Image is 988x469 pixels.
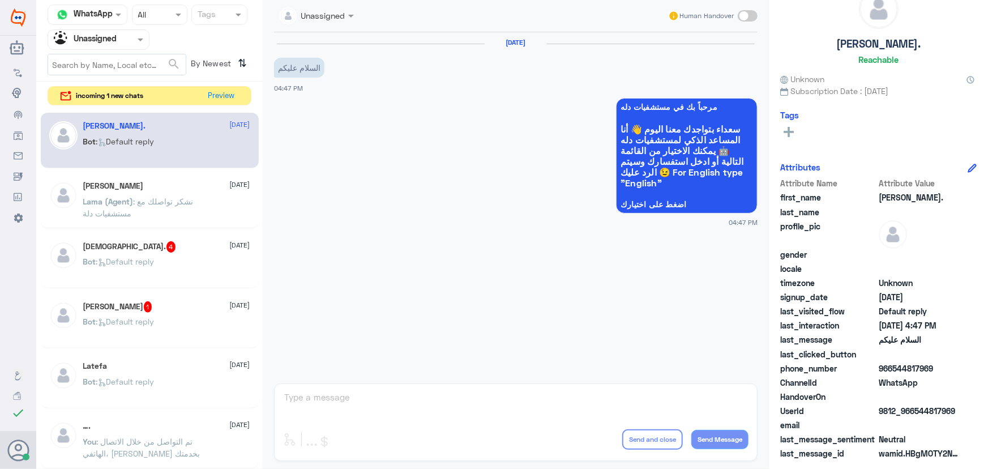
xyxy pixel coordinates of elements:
[691,430,749,449] button: Send Message
[485,39,547,46] h6: [DATE]
[879,277,961,289] span: Unknown
[780,291,876,303] span: signup_date
[621,123,753,188] span: سعداء بتواجدك معنا اليوم 👋 أنا المساعد الذكي لمستشفيات دله 🤖 يمكنك الاختيار من القائمة التالية أو...
[167,55,181,74] button: search
[83,361,108,371] h5: Latefa
[49,241,78,270] img: defaultAdmin.png
[780,348,876,360] span: last_clicked_button
[622,429,683,450] button: Send and close
[780,277,876,289] span: timezone
[186,54,234,76] span: By Newest
[83,257,96,266] span: Bot
[54,6,71,23] img: whatsapp.png
[879,334,961,346] span: السلام عليكم
[230,420,250,430] span: [DATE]
[780,73,824,85] span: Unknown
[780,110,799,120] h6: Tags
[230,360,250,370] span: [DATE]
[203,87,239,105] button: Preview
[11,406,25,420] i: check
[780,249,876,261] span: gender
[83,437,200,458] span: : تم التواصل من خلال الاتصال الهاتفي، [PERSON_NAME] بخدمتك
[780,85,977,97] span: Subscription Date : [DATE]
[238,54,247,73] i: ⇅
[230,240,250,250] span: [DATE]
[76,91,144,101] span: incoming 1 new chats
[167,57,181,71] span: search
[780,377,876,389] span: ChannelId
[879,191,961,203] span: SARAH.
[83,197,194,218] span: : نشكر تواصلك مع مستشفيات دلة
[858,54,899,65] h6: Reachable
[780,363,876,374] span: phone_number
[11,8,25,27] img: Widebot Logo
[780,319,876,331] span: last_interaction
[879,220,907,249] img: defaultAdmin.png
[780,263,876,275] span: locale
[780,206,876,218] span: last_name
[679,11,734,21] span: Human Handover
[49,421,78,450] img: defaultAdmin.png
[83,317,96,326] span: Bot
[49,181,78,210] img: defaultAdmin.png
[879,249,961,261] span: null
[83,421,91,431] h5: ….
[274,58,324,78] p: 16/9/2025, 4:47 PM
[49,301,78,330] img: defaultAdmin.png
[7,440,29,461] button: Avatar
[780,391,876,403] span: HandoverOn
[780,305,876,317] span: last_visited_flow
[230,300,250,310] span: [DATE]
[780,220,876,246] span: profile_pic
[96,377,155,386] span: : Default reply
[96,137,155,146] span: : Default reply
[54,31,71,48] img: Unassigned.svg
[230,180,250,190] span: [DATE]
[879,305,961,317] span: Default reply
[780,419,876,431] span: email
[144,301,152,313] span: 1
[729,218,758,227] span: 04:47 PM
[48,54,186,75] input: Search by Name, Local etc…
[879,391,961,403] span: null
[879,405,961,417] span: 9812_966544817969
[879,291,961,303] span: 2025-09-16T13:47:58.565Z
[879,319,961,331] span: 2025-09-16T13:47:58.547Z
[83,197,134,206] span: Lama (Agent)
[621,200,753,209] span: اضغط على اختيارك
[780,177,876,189] span: Attribute Name
[274,84,303,92] span: 04:47 PM
[879,447,961,459] span: wamid.HBgMOTY2NTQ0ODE3OTY5FQIAEhgUM0E4MDcxNzc5MzlGMDE0RTE1NjUA
[83,121,146,131] h5: SARAH.
[166,241,176,253] span: 4
[780,433,876,445] span: last_message_sentiment
[780,162,820,172] h6: Attributes
[96,317,155,326] span: : Default reply
[879,348,961,360] span: null
[83,137,96,146] span: Bot
[96,257,155,266] span: : Default reply
[230,120,250,130] span: [DATE]
[879,363,961,374] span: 966544817969
[879,263,961,275] span: null
[83,181,144,191] h5: افنان محمد
[879,433,961,445] span: 0
[780,191,876,203] span: first_name
[879,377,961,389] span: 2
[780,334,876,346] span: last_message
[196,8,216,23] div: Tags
[879,419,961,431] span: null
[780,405,876,417] span: UserId
[83,377,96,386] span: Bot
[49,121,78,150] img: defaultAdmin.png
[83,437,97,446] span: You
[83,301,152,313] h5: Sultan Alshehri
[83,241,176,253] h5: AhmadÔv.
[879,177,961,189] span: Attribute Value
[621,103,753,112] span: مرحباً بك في مستشفيات دله
[780,447,876,459] span: last_message_id
[49,361,78,390] img: defaultAdmin.png
[836,37,921,50] h5: [PERSON_NAME].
